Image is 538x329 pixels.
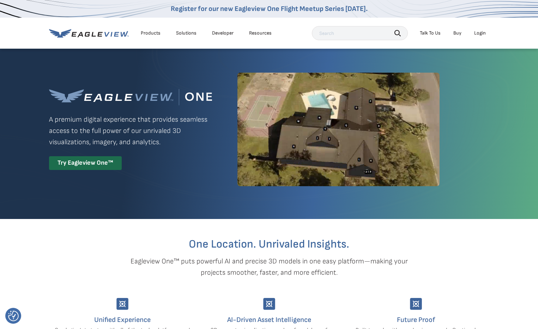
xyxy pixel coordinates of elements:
div: Try Eagleview One™ [49,156,122,170]
p: Eagleview One™ puts powerful AI and precise 3D models in one easy platform—making your projects s... [118,256,420,278]
p: A premium digital experience that provides seamless access to the full power of our unrivaled 3D ... [49,114,212,148]
a: Developer [212,30,234,36]
a: Register for our new Eagleview One Flight Meetup Series [DATE]. [171,5,368,13]
h4: Unified Experience [54,314,191,325]
img: Group-9744.svg [116,298,128,310]
img: Eagleview One™ [49,89,212,105]
button: Consent Preferences [8,311,19,321]
input: Search [312,26,408,40]
div: Login [474,30,486,36]
img: Group-9744.svg [410,298,422,310]
h2: One Location. Unrivaled Insights. [54,239,484,250]
div: Products [141,30,161,36]
img: Revisit consent button [8,311,19,321]
div: Resources [249,30,272,36]
a: Buy [453,30,461,36]
h4: Future Proof [348,314,484,325]
h4: AI-Driven Asset Intelligence [201,314,337,325]
img: Group-9744.svg [263,298,275,310]
div: Talk To Us [420,30,441,36]
div: Solutions [176,30,197,36]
